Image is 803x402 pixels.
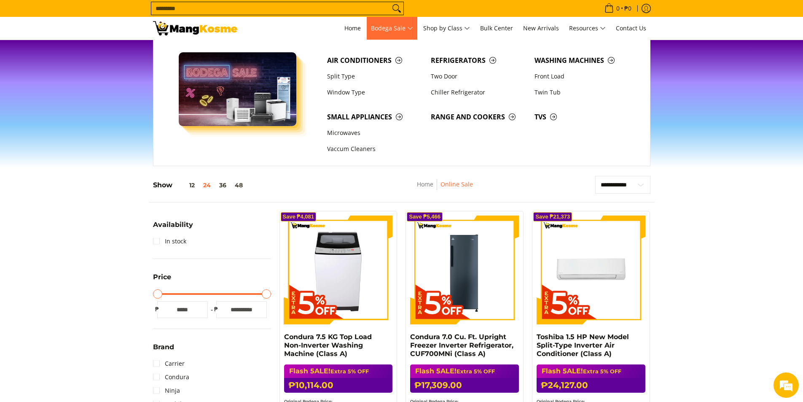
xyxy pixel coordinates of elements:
a: Refrigerators [427,52,530,68]
span: Brand [153,344,174,351]
a: Home [340,17,365,40]
span: Refrigerators [431,55,526,66]
span: ₱ [153,305,161,313]
img: Condura 7.5 KG Top Load Non-Inverter Washing Machine (Class A) [284,216,393,324]
h6: ₱10,114.00 [284,378,393,393]
span: TVs [534,112,630,122]
summary: Open [153,221,193,235]
a: Condura 7.0 Cu. Ft. Upright Freezer Inverter Refrigerator, CUF700MNi (Class A) [410,333,513,358]
a: Ninja [153,384,180,397]
span: Save ₱4,081 [283,214,314,219]
span: Shop by Class [423,23,470,34]
button: 24 [199,182,215,189]
span: Range and Cookers [431,112,526,122]
span: Save ₱5,466 [409,214,440,219]
a: Contact Us [612,17,650,40]
span: Resources [569,23,606,34]
span: • [602,4,634,13]
a: New Arrivals [519,17,563,40]
img: Bodega Sale [179,52,297,126]
a: Twin Tub [530,84,634,100]
a: Bodega Sale [367,17,417,40]
span: Bulk Center [480,24,513,32]
span: Bodega Sale [371,23,413,34]
span: ₱0 [623,5,633,11]
a: In stock [153,235,186,248]
span: Price [153,274,171,281]
a: Window Type [323,84,427,100]
span: Availability [153,221,193,228]
a: Resources [565,17,610,40]
a: Shop by Class [419,17,474,40]
a: Front Load [530,68,634,84]
img: Toshiba 1.5 HP New Model Split-Type Inverter Air Conditioner (Class A) [537,216,645,324]
a: Home [417,180,433,188]
summary: Open [153,344,174,357]
img: BREAKING NEWS: Flash 5ale! August 15-17, 2025 l Mang Kosme [153,21,237,35]
a: Air Conditioners [323,52,427,68]
a: Carrier [153,357,185,370]
a: Toshiba 1.5 HP New Model Split-Type Inverter Air Conditioner (Class A) [537,333,629,358]
a: Chiller Refrigerator [427,84,530,100]
span: Air Conditioners [327,55,422,66]
span: Save ₱21,373 [535,214,570,219]
a: Two Door [427,68,530,84]
a: Washing Machines [530,52,634,68]
a: Small Appliances [323,109,427,125]
a: Split Type [323,68,427,84]
a: Range and Cookers [427,109,530,125]
span: Contact Us [616,24,646,32]
a: Vaccum Cleaners [323,141,427,157]
h6: ₱24,127.00 [537,378,645,393]
a: TVs [530,109,634,125]
h5: Show [153,181,247,189]
span: Small Appliances [327,112,422,122]
a: Condura [153,370,189,384]
nav: Main Menu [246,17,650,40]
a: Microwaves [323,125,427,141]
span: 0 [615,5,621,11]
a: Bulk Center [476,17,517,40]
nav: Breadcrumbs [363,179,526,198]
button: 12 [172,182,199,189]
button: 36 [215,182,231,189]
button: 48 [231,182,247,189]
summary: Open [153,274,171,287]
button: Search [390,2,403,15]
span: Home [344,24,361,32]
span: ₱ [212,305,220,313]
img: Condura 7.0 Cu. Ft. Upright Freezer Inverter Refrigerator, CUF700MNi (Class A) [410,216,519,324]
h6: ₱17,309.00 [410,378,519,393]
a: Condura 7.5 KG Top Load Non-Inverter Washing Machine (Class A) [284,333,372,358]
span: Washing Machines [534,55,630,66]
a: Online Sale [440,180,473,188]
span: New Arrivals [523,24,559,32]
